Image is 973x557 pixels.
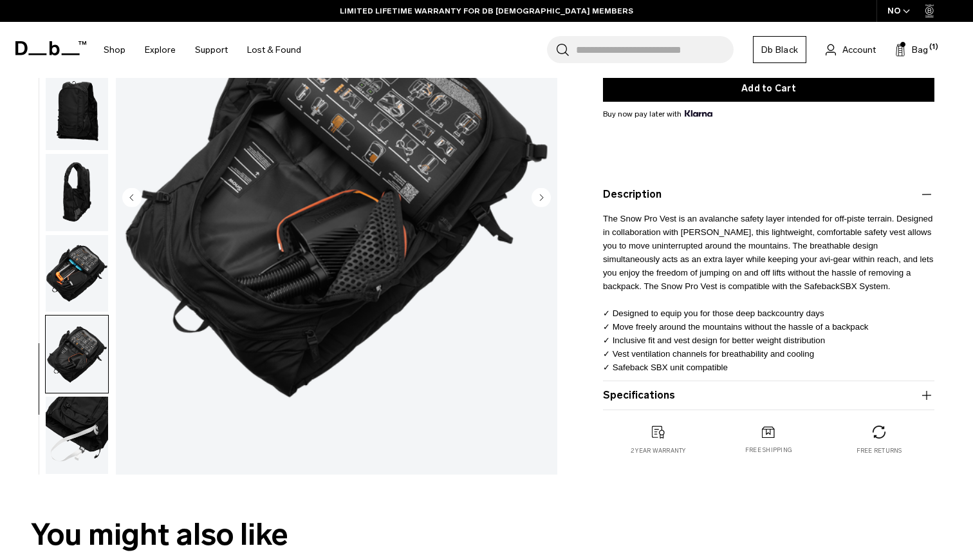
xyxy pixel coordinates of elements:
span: Account [842,43,876,57]
a: Lost & Found [247,27,301,73]
span: Bag [912,43,928,57]
button: Snow Pro Vest 8L [45,396,109,475]
button: Bag (1) [895,42,928,57]
img: Snow Pro Vest 8L [46,73,108,150]
span: The Snow Pro Vest is an avalanche safety layer intended for off-piste terrain. Designed in collab... [603,214,933,372]
button: Next slide [532,187,551,209]
a: Explore [145,27,176,73]
a: Db Black [753,36,806,63]
button: Specifications [603,388,934,403]
img: Snow Pro Vest 8L [46,316,108,393]
button: Description [603,187,934,202]
p: Free returns [857,446,902,455]
button: Snow Pro Vest 8L [45,234,109,313]
a: Shop [104,27,125,73]
img: Snow Pro Vest 8L [46,235,108,312]
p: Free shipping [745,446,792,455]
span: (1) [929,42,938,53]
button: Add to Cart [603,75,934,102]
a: SBX System. [840,281,891,291]
span: Buy now pay later with [603,108,712,120]
p: 2 year warranty [631,446,686,455]
nav: Main Navigation [94,22,311,78]
a: Support [195,27,228,73]
button: Snow Pro Vest 8L [45,72,109,151]
button: Snow Pro Vest 8L [45,153,109,232]
a: Account [826,42,876,57]
button: Snow Pro Vest 8L [45,315,109,393]
button: Previous slide [122,187,142,209]
a: LIMITED LIFETIME WARRANTY FOR DB [DEMOGRAPHIC_DATA] MEMBERS [340,5,633,17]
img: Snow Pro Vest 8L [46,397,108,474]
img: {"height" => 20, "alt" => "Klarna"} [685,110,712,117]
img: Snow Pro Vest 8L [46,154,108,231]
